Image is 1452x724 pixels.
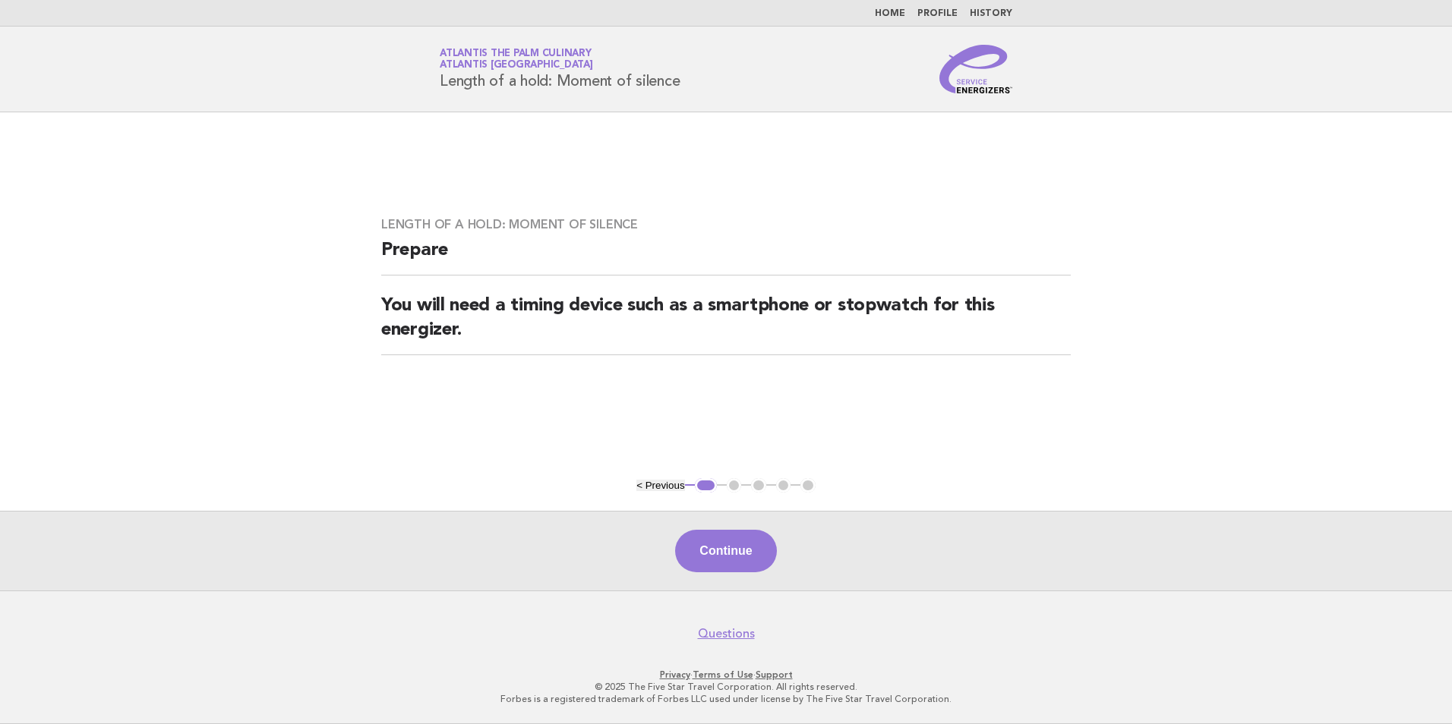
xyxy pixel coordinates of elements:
[970,9,1012,18] a: History
[756,669,793,680] a: Support
[381,217,1071,232] h3: Length of a hold: Moment of silence
[695,478,717,493] button: 1
[381,294,1071,355] h2: You will need a timing device such as a smartphone or stopwatch for this energizer.
[660,669,690,680] a: Privacy
[440,49,593,70] a: Atlantis The Palm CulinaryAtlantis [GEOGRAPHIC_DATA]
[261,669,1191,681] p: · ·
[939,45,1012,93] img: Service Energizers
[440,49,680,89] h1: Length of a hold: Moment of silence
[636,480,684,491] button: < Previous
[261,693,1191,705] p: Forbes is a registered trademark of Forbes LLC used under license by The Five Star Travel Corpora...
[875,9,905,18] a: Home
[698,626,755,641] a: Questions
[440,61,593,71] span: Atlantis [GEOGRAPHIC_DATA]
[917,9,958,18] a: Profile
[675,530,776,572] button: Continue
[693,669,753,680] a: Terms of Use
[261,681,1191,693] p: © 2025 The Five Star Travel Corporation. All rights reserved.
[381,238,1071,275] h2: Prepare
